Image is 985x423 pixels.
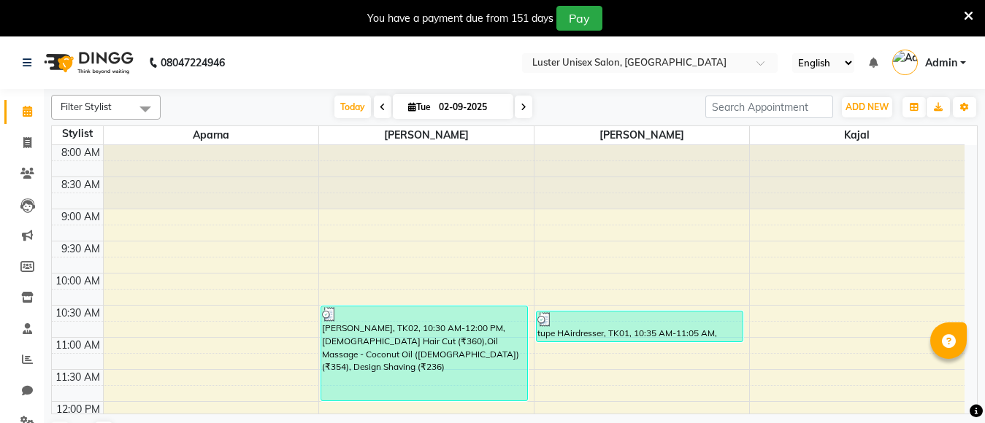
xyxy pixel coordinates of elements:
[53,273,103,289] div: 10:00 AM
[319,126,534,144] span: [PERSON_NAME]
[367,11,553,26] div: You have a payment due from 151 days
[321,306,528,400] div: [PERSON_NAME], TK02, 10:30 AM-12:00 PM, [DEMOGRAPHIC_DATA] Hair Cut (₹360),Oil Massage - Coconut ...
[53,370,103,385] div: 11:30 AM
[58,209,103,225] div: 9:00 AM
[537,311,743,341] div: tupe HAirdresser, TK01, 10:35 AM-11:05 AM, [DEMOGRAPHIC_DATA] Hair Cut (₹360)
[842,97,892,117] button: ADD NEW
[58,145,103,160] div: 8:00 AM
[705,96,833,118] input: Search Appointment
[405,101,434,112] span: Tue
[846,101,889,112] span: ADD NEW
[924,365,970,408] iframe: chat widget
[52,126,103,141] div: Stylist
[37,42,137,83] img: logo
[58,241,103,257] div: 9:30 AM
[534,126,749,144] span: [PERSON_NAME]
[104,126,318,144] span: Aparna
[556,6,602,31] button: Pay
[53,306,103,321] div: 10:30 AM
[892,50,918,75] img: Admin
[434,96,507,118] input: 2025-09-02
[61,101,112,112] span: Filter Stylist
[53,402,103,417] div: 12:00 PM
[53,338,103,353] div: 11:00 AM
[925,55,957,71] span: Admin
[58,177,103,193] div: 8:30 AM
[750,126,965,144] span: kajal
[334,96,371,118] span: Today
[161,42,225,83] b: 08047224946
